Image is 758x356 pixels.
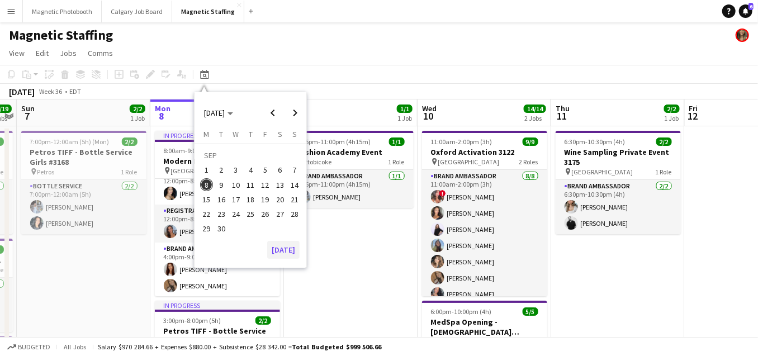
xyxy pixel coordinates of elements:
span: 11:00am-2:00pm (3h) [431,137,492,146]
div: 6:30pm-10:30pm (4h)2/2Wine Sampling Private Event 3175 [GEOGRAPHIC_DATA]1 RoleBrand Ambassador2/2... [556,131,681,234]
app-card-role: Bottle Service2/27:00pm-12:00am (5h)[PERSON_NAME][PERSON_NAME] [21,180,146,234]
h3: Fashion Academy Event [288,147,414,157]
button: 10-09-2025 [229,178,243,192]
app-job-card: In progress8:00am-9:00pm (13h)5/5Modern Day Wife Event 3070 [GEOGRAPHIC_DATA]4 RolesBrand Ambassa... [155,131,280,296]
app-card-role: Brand Ambassador1/112:00pm-8:00pm (8h)[PERSON_NAME] [155,167,280,205]
span: 7 [288,164,301,177]
span: Wed [422,103,437,113]
span: 15 [200,193,214,206]
span: Mon [155,103,170,113]
span: 10 [229,178,243,192]
span: Jobs [60,48,77,58]
span: View [9,48,25,58]
span: ! [439,190,446,197]
span: 6:00pm-10:00pm (4h) [431,307,492,316]
h1: Magnetic Staffing [9,27,113,44]
span: [GEOGRAPHIC_DATA] [438,158,500,166]
button: 18-09-2025 [243,192,258,207]
span: Petros [37,168,55,176]
span: 6 [748,3,754,10]
button: 26-09-2025 [258,207,272,221]
span: 20 [273,193,287,206]
app-card-role: Brand Ambassador2/24:00pm-9:00pm (5h)[PERSON_NAME][PERSON_NAME] [155,243,280,297]
span: Week 36 [37,87,65,96]
button: Magnetic Photobooth [23,1,102,22]
span: Comms [88,48,113,58]
a: 6 [739,4,752,18]
span: F [263,129,267,139]
span: 18 [244,193,257,206]
span: 4 [244,164,257,177]
span: 14/14 [524,105,546,113]
div: Salary $970 284.66 + Expenses $880.00 + Subsistence $28 342.00 = [98,343,381,351]
span: All jobs [61,343,88,351]
span: 2/2 [255,316,271,325]
button: 25-09-2025 [243,207,258,221]
div: [DATE] [9,86,35,97]
span: 2/2 [122,137,138,146]
button: 29-09-2025 [199,221,214,236]
button: 14-09-2025 [287,178,302,192]
span: 6:45pm-11:00pm (4h15m) [297,137,371,146]
div: 1 Job [665,114,679,122]
span: 11 [554,110,570,122]
a: Edit [31,46,53,60]
a: View [4,46,29,60]
button: 17-09-2025 [229,192,243,207]
span: 2 [215,164,228,177]
button: 19-09-2025 [258,192,272,207]
button: 09-09-2025 [214,178,229,192]
span: 11 [244,178,257,192]
div: 7:00pm-12:00am (5h) (Mon)2/2Petros TIFF - Bottle Service Girls #3168 Petros1 RoleBottle Service2/... [21,131,146,234]
h3: Oxford Activation 3122 [422,147,547,157]
h3: Modern Day Wife Event 3070 [155,156,280,166]
span: 16 [215,193,228,206]
div: In progress [155,301,280,310]
button: 06-09-2025 [273,163,287,177]
button: Calgary Job Board [102,1,172,22]
span: 3:00pm-8:00pm (5h) [164,316,221,325]
button: 11-09-2025 [243,178,258,192]
button: 01-09-2025 [199,163,214,177]
div: EDT [69,87,81,96]
span: 19 [259,193,272,206]
button: Next month [284,102,306,124]
td: SEP [199,148,302,163]
a: Comms [83,46,117,60]
button: 20-09-2025 [273,192,287,207]
span: 5/5 [523,307,538,316]
button: 07-09-2025 [287,163,302,177]
button: 28-09-2025 [287,207,302,221]
span: 21 [288,193,301,206]
span: [DATE] [204,108,225,118]
div: 6:45pm-11:00pm (4h15m)1/1Fashion Academy Event Etobicoke1 RoleBrand Ambassador1/16:45pm-11:00pm (... [288,131,414,208]
button: 21-09-2025 [287,192,302,207]
span: 1 Role [121,168,138,176]
span: 14 [288,178,301,192]
span: 9 [215,178,228,192]
span: S [278,129,282,139]
button: 03-09-2025 [229,163,243,177]
div: 2 Jobs [524,114,546,122]
span: 17 [229,193,243,206]
h3: Petros TIFF - Bottle Service Girls #3168 [21,147,146,167]
h3: Wine Sampling Private Event 3175 [556,147,681,167]
span: Sun [21,103,35,113]
button: 22-09-2025 [199,207,214,221]
div: 11:00am-2:00pm (3h)9/9Oxford Activation 3122 [GEOGRAPHIC_DATA]2 RolesBrand Ambassador8/811:00am-2... [422,131,547,296]
button: 15-09-2025 [199,192,214,207]
span: 12 [688,110,698,122]
span: 25 [244,207,257,221]
button: 05-09-2025 [258,163,272,177]
span: 1 [200,164,214,177]
span: Fri [689,103,698,113]
span: 2/2 [656,137,672,146]
span: T [219,129,223,139]
h3: MedSpa Opening - [DEMOGRAPHIC_DATA] Servers / Models 3180 [422,317,547,337]
span: 1 Role [389,158,405,166]
app-card-role: Registration1/112:00pm-8:00pm (8h)[PERSON_NAME] [155,205,280,243]
span: 22 [200,207,214,221]
span: 2 Roles [519,158,538,166]
span: W [233,129,239,139]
